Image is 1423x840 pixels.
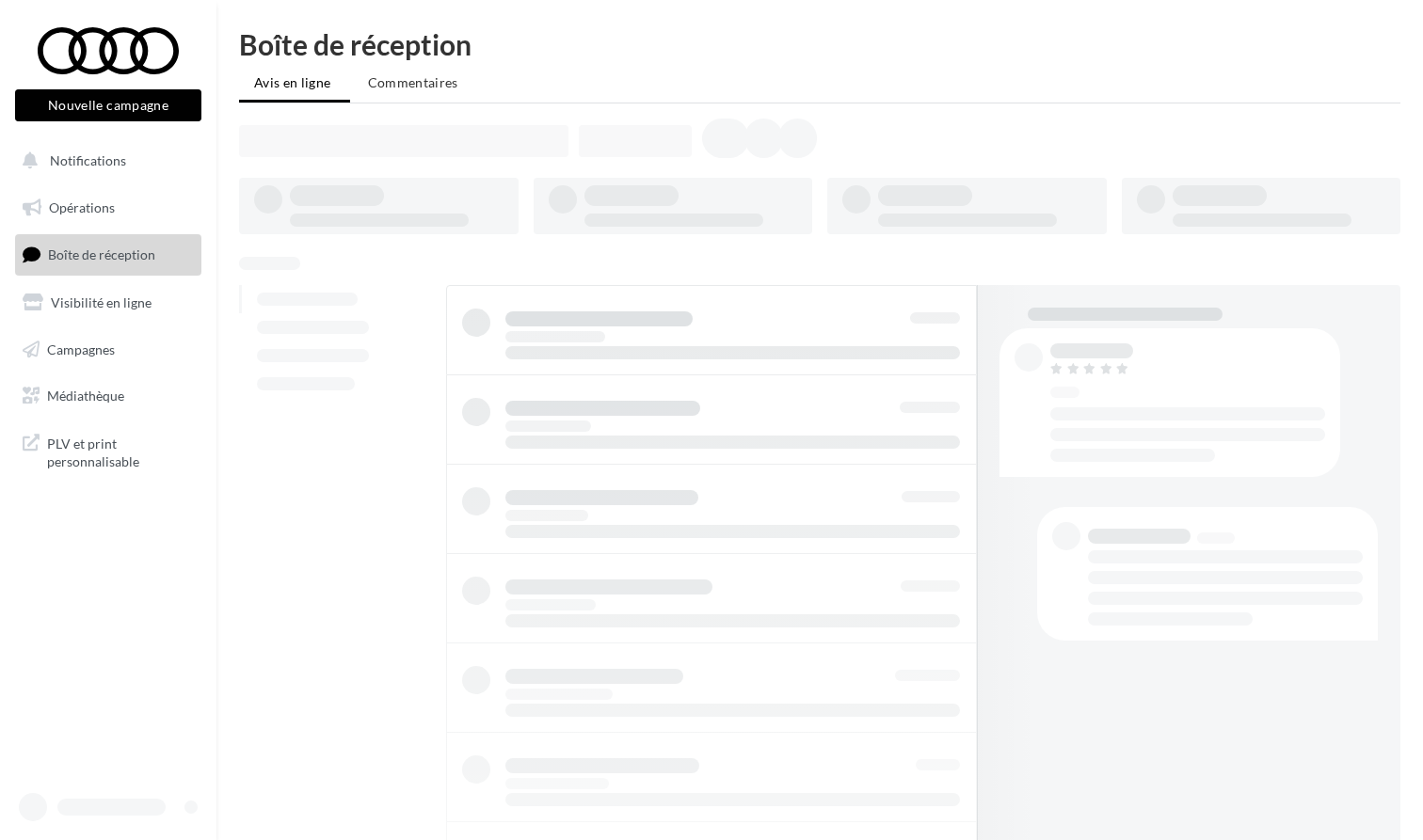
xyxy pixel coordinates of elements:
span: Commentaires [368,74,458,90]
a: Médiathèque [11,376,205,416]
span: Notifications [50,152,126,168]
span: Visibilité en ligne [51,294,152,310]
button: Notifications [11,141,198,181]
a: PLV et print personnalisable [11,423,205,479]
a: Campagnes [11,330,205,370]
span: Opérations [49,199,115,215]
span: Campagnes [47,341,115,357]
span: Médiathèque [47,388,124,404]
a: Boîte de réception [11,234,205,275]
button: Nouvelle campagne [15,89,201,121]
div: Boîte de réception [239,30,1400,58]
a: Visibilité en ligne [11,283,205,323]
span: PLV et print personnalisable [47,431,194,471]
a: Opérations [11,188,205,228]
span: Boîte de réception [48,246,155,262]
